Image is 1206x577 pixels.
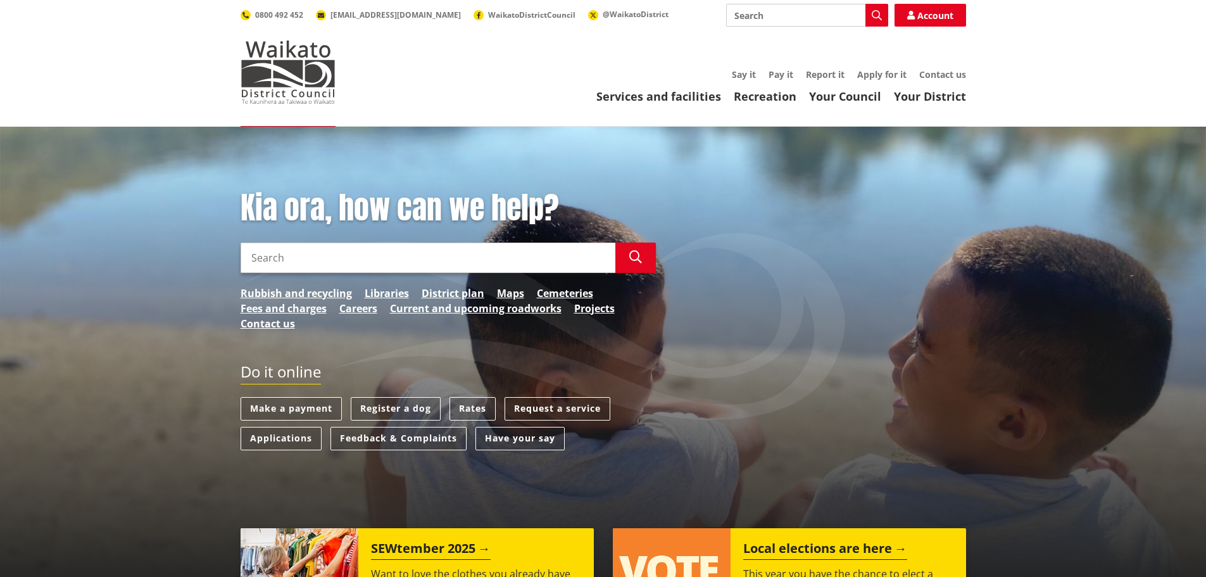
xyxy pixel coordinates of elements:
a: Contact us [241,316,295,331]
a: Libraries [365,286,409,301]
a: Make a payment [241,397,342,421]
a: Apply for it [857,68,907,80]
a: Current and upcoming roadworks [390,301,562,316]
a: Account [895,4,966,27]
a: Your District [894,89,966,104]
span: [EMAIL_ADDRESS][DOMAIN_NAME] [330,10,461,20]
input: Search input [241,243,615,273]
a: Rates [449,397,496,421]
a: WaikatoDistrictCouncil [474,10,575,20]
a: Have your say [475,427,565,450]
span: WaikatoDistrictCouncil [488,10,575,20]
a: Register a dog [351,397,441,421]
a: Recreation [734,89,796,104]
a: Report it [806,68,845,80]
a: Request a service [505,397,610,421]
a: Pay it [769,68,793,80]
h2: Local elections are here [743,541,907,560]
a: Cemeteries [537,286,593,301]
a: Feedback & Complaints [330,427,467,450]
a: District plan [422,286,484,301]
a: Applications [241,427,322,450]
a: Your Council [809,89,881,104]
span: 0800 492 452 [255,10,303,20]
h1: Kia ora, how can we help? [241,190,656,227]
a: 0800 492 452 [241,10,303,20]
h2: SEWtember 2025 [371,541,491,560]
a: [EMAIL_ADDRESS][DOMAIN_NAME] [316,10,461,20]
span: @WaikatoDistrict [603,9,669,20]
a: Services and facilities [596,89,721,104]
a: Projects [574,301,615,316]
a: @WaikatoDistrict [588,9,669,20]
h2: Do it online [241,363,321,385]
a: Careers [339,301,377,316]
a: Fees and charges [241,301,327,316]
img: Waikato District Council - Te Kaunihera aa Takiwaa o Waikato [241,41,336,104]
a: Rubbish and recycling [241,286,352,301]
a: Say it [732,68,756,80]
a: Maps [497,286,524,301]
iframe: Messenger Launcher [1148,524,1193,569]
a: Contact us [919,68,966,80]
input: Search input [726,4,888,27]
